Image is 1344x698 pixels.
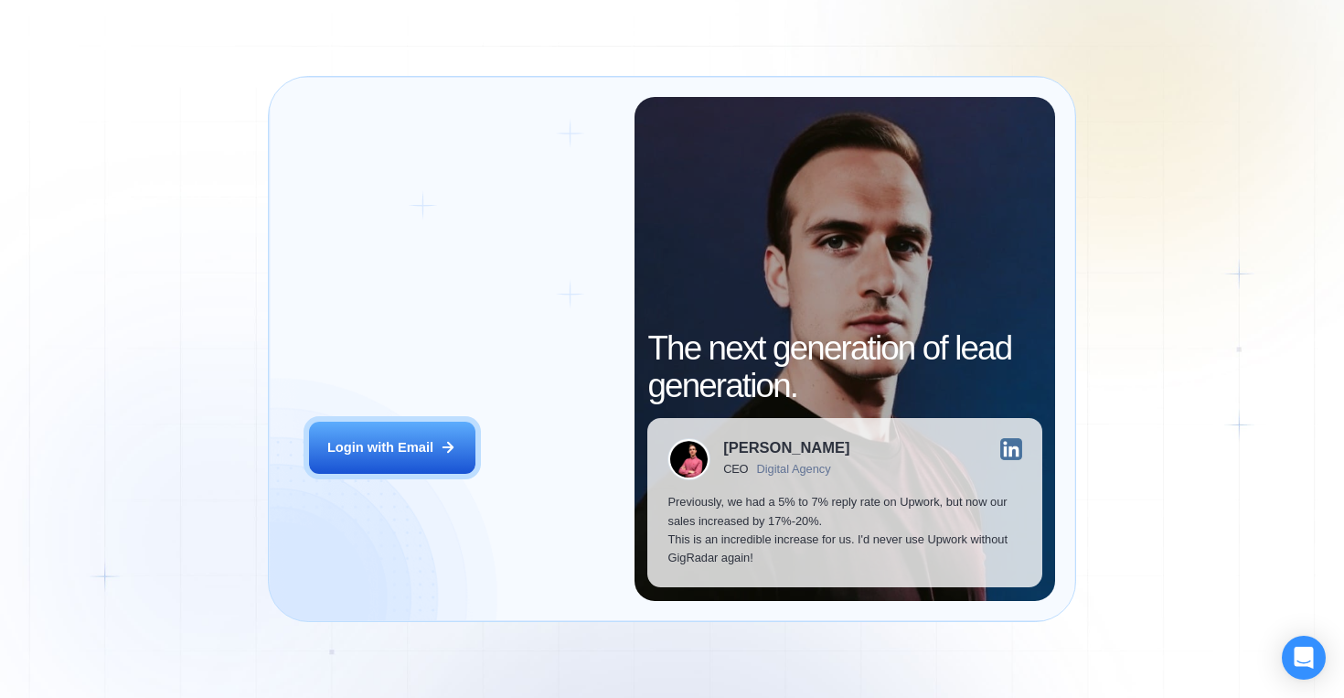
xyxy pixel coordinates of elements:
[1282,636,1326,680] div: Open Intercom Messenger
[757,463,831,477] div: Digital Agency
[647,330,1041,404] h2: The next generation of lead generation.
[309,422,475,474] button: Login with Email
[723,463,748,477] div: CEO
[327,438,433,456] div: Login with Email
[723,441,849,456] div: [PERSON_NAME]
[667,493,1021,567] p: Previously, we had a 5% to 7% reply rate on Upwork, but now our sales increased by 17%-20%. This ...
